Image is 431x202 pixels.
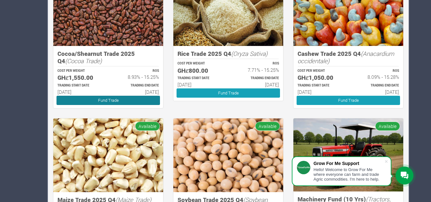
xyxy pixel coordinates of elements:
p: Estimated Trading End Date [354,83,399,88]
i: (Cocoa Trade) [65,57,102,65]
p: ROS [354,69,399,73]
p: COST PER WEIGHT [178,61,223,66]
div: Hello! Welcome to Grow For Me where everyone can farm and trade Agric commodities. I'm here to help. [314,167,384,182]
p: ROS [114,69,159,73]
span: Available [135,122,160,131]
h6: 7.71% - 15.25% [234,67,279,73]
span: Available [375,122,400,131]
p: Estimated Trading End Date [234,76,279,81]
div: Grow For Me Support [314,161,384,166]
i: (Anacardium occidentale) [298,49,394,65]
p: ROS [234,61,279,66]
h6: [DATE] [57,89,102,95]
h5: Cashew Trade 2025 Q4 [298,50,399,64]
h6: 8.09% - 15.28% [354,74,399,80]
h6: [DATE] [178,82,223,87]
p: Estimated Trading Start Date [57,83,102,88]
p: COST PER WEIGHT [57,69,102,73]
h5: GHȼ800.00 [178,67,223,74]
p: Estimated Trading Start Date [178,76,223,81]
h5: Cocoa/Shearnut Trade 2025 Q4 [57,50,159,64]
img: growforme image [293,118,403,191]
h5: GHȼ1,050.00 [298,74,343,81]
img: growforme image [53,118,163,192]
p: Estimated Trading End Date [114,83,159,88]
h6: 8.93% - 15.25% [114,74,159,80]
p: Estimated Trading Start Date [298,83,343,88]
p: COST PER WEIGHT [298,69,343,73]
a: Fund Trade [297,96,400,105]
h6: [DATE] [114,89,159,95]
h6: [DATE] [234,82,279,87]
h5: GHȼ1,550.00 [57,74,102,81]
span: Available [255,122,280,131]
h6: [DATE] [354,89,399,95]
h5: Rice Trade 2025 Q4 [178,50,279,57]
img: growforme image [173,118,283,192]
i: (Oryza Sativa) [231,49,268,57]
a: Fund Trade [57,96,160,105]
h6: [DATE] [298,89,343,95]
a: Fund Trade [177,88,280,98]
